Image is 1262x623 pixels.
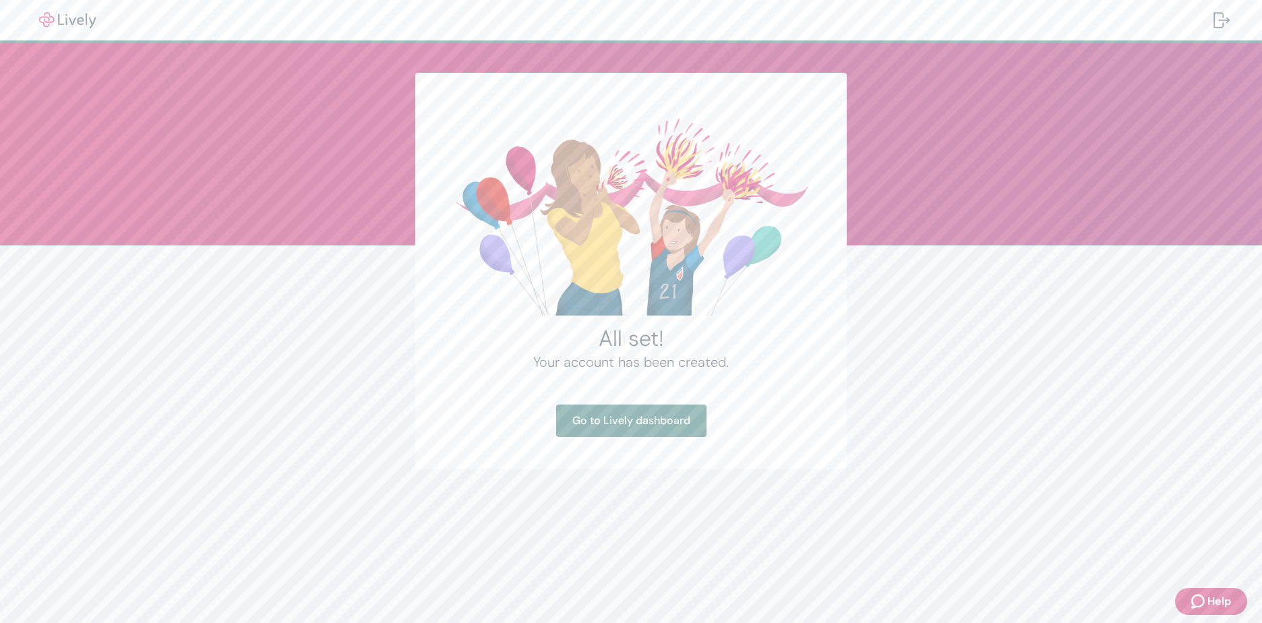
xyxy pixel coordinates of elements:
img: Lively [30,12,105,28]
svg: Zendesk support icon [1191,593,1207,610]
button: Zendesk support iconHelp [1175,588,1247,615]
h4: Your account has been created. [448,352,814,372]
h2: All set! [448,325,814,352]
a: Go to Lively dashboard [556,405,707,437]
span: Help [1207,593,1231,610]
button: Log out [1203,4,1240,36]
